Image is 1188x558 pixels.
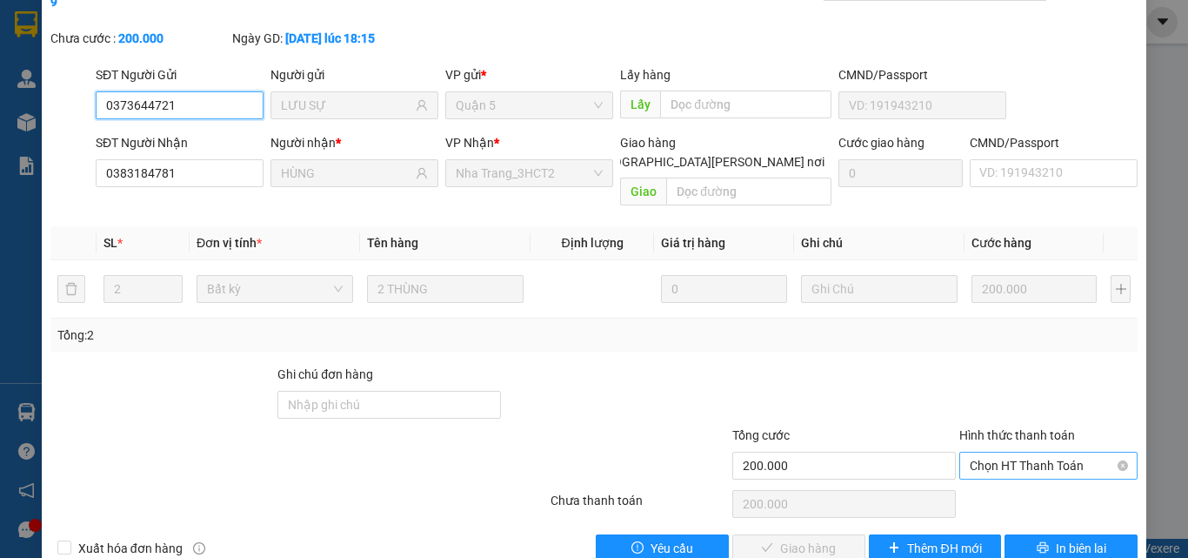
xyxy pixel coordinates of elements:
label: Hình thức thanh toán [959,428,1075,442]
input: Cước giao hàng [838,159,963,187]
span: Cước hàng [971,236,1031,250]
span: Chọn HT Thanh Toán [970,453,1127,479]
th: Ghi chú [794,226,964,260]
span: [GEOGRAPHIC_DATA][PERSON_NAME] nơi [587,152,831,171]
span: In biên lai [1056,539,1106,558]
div: CMND/Passport [838,65,1006,84]
div: SĐT Người Nhận [96,133,264,152]
button: plus [1111,275,1131,303]
div: Tổng: 2 [57,326,460,345]
button: delete [57,275,85,303]
input: Tên người nhận [281,164,412,183]
input: Ghi chú đơn hàng [277,391,501,419]
label: Ghi chú đơn hàng [277,367,373,381]
span: Bất kỳ [207,276,343,302]
input: 0 [971,275,1097,303]
label: Cước giao hàng [838,136,924,150]
input: Dọc đường [666,178,831,205]
span: Lấy hàng [620,68,671,82]
span: Giá trị hàng [661,236,725,250]
input: 0 [661,275,786,303]
input: VD: 191943210 [838,91,1006,119]
span: Đơn vị tính [197,236,262,250]
div: Chưa cước : [50,29,229,48]
span: Yêu cầu [651,539,693,558]
span: Giao [620,178,666,205]
b: [DATE] lúc 18:15 [285,31,375,45]
span: exclamation-circle [631,541,644,555]
span: Xuất hóa đơn hàng [71,539,190,558]
span: close-circle [1118,461,1128,471]
span: user [416,167,428,179]
span: info-circle [193,542,205,555]
span: user [416,99,428,111]
div: Người nhận [270,133,438,152]
b: 200.000 [118,31,164,45]
span: Quận 5 [456,92,603,118]
span: Định lượng [561,236,623,250]
span: Lấy [620,91,660,118]
input: Dọc đường [660,91,831,118]
span: Tên hàng [367,236,418,250]
input: Ghi Chú [801,275,958,303]
span: printer [1037,541,1049,555]
span: Tổng cước [732,428,790,442]
input: VD: Bàn, Ghế [367,275,524,303]
span: SL [103,236,117,250]
div: CMND/Passport [970,133,1138,152]
span: Nha Trang_3HCT2 [456,160,603,186]
div: VP gửi [445,65,613,84]
div: Chưa thanh toán [549,491,731,521]
span: Giao hàng [620,136,676,150]
span: VP Nhận [445,136,494,150]
span: plus [888,541,900,555]
div: Người gửi [270,65,438,84]
div: SĐT Người Gửi [96,65,264,84]
div: Ngày GD: [232,29,410,48]
span: Thêm ĐH mới [907,539,981,558]
input: Tên người gửi [281,96,412,115]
